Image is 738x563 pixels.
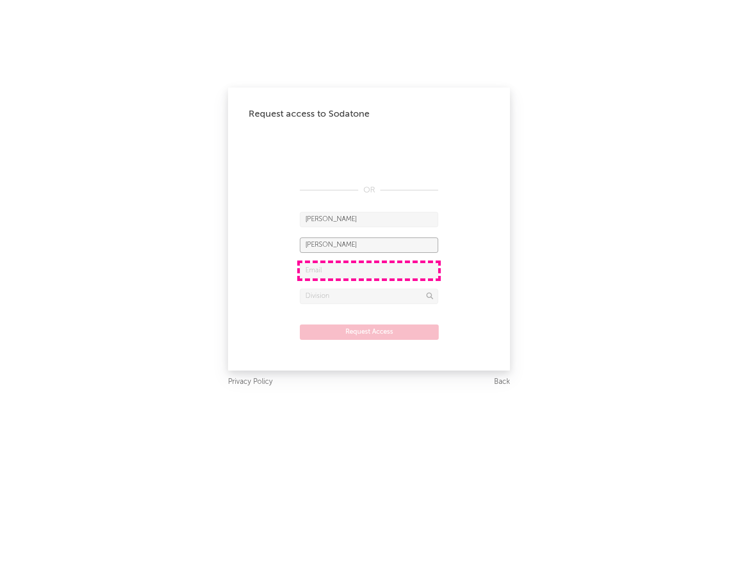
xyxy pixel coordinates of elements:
[228,376,273,388] a: Privacy Policy
[300,237,438,253] input: Last Name
[300,212,438,227] input: First Name
[300,184,438,197] div: OR
[494,376,510,388] a: Back
[300,324,439,340] button: Request Access
[249,108,489,120] div: Request access to Sodatone
[300,263,438,278] input: Email
[300,289,438,304] input: Division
